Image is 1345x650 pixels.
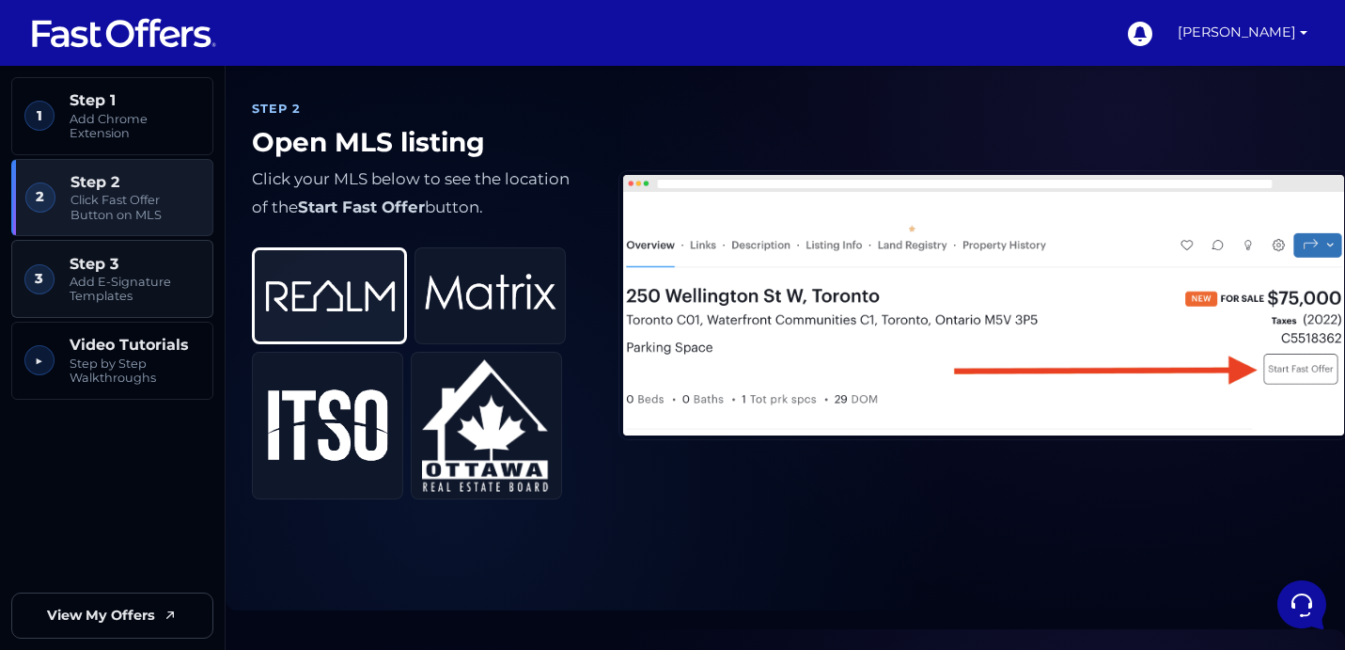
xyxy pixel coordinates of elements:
[30,105,152,120] span: Your Conversations
[24,264,55,294] span: 3
[30,263,128,278] span: Find an Answer
[70,357,200,386] span: Step by Step Walkthroughs
[70,255,200,273] span: Step 3
[47,605,155,626] span: View My Offers
[291,503,316,520] p: Help
[25,182,55,213] span: 2
[234,263,346,278] a: Open Help Center
[30,188,346,226] button: Start a Conversation
[162,503,215,520] p: Messages
[15,477,131,520] button: Home
[60,135,98,173] img: dark
[11,322,213,400] a: ▶︎ Video Tutorials Step by Step Walkthroughs
[70,91,200,109] span: Step 1
[24,345,55,375] span: ▶︎
[264,257,396,334] img: REALM
[11,77,213,155] a: 1 Step 1 Add Chrome Extension
[42,304,307,323] input: Search for an Article...
[70,173,200,191] span: Step 2
[70,112,200,141] span: Add Chrome Extension
[245,477,361,520] button: Help
[30,135,68,173] img: dark
[24,101,55,131] span: 1
[298,198,425,216] strong: Start Fast Offer
[262,387,394,464] img: ITSO
[425,257,556,334] img: Matrix
[11,159,213,237] a: 2 Step 2 Click Fast Offer Button on MLS
[15,15,316,75] h2: Hello [PERSON_NAME] 👋
[70,193,200,222] span: Click Fast Offer Button on MLS
[421,359,553,491] img: OREB
[252,127,588,159] h1: Open MLS listing
[1274,577,1330,633] iframe: Customerly Messenger Launcher
[56,503,88,520] p: Home
[252,100,588,119] div: Step 2
[135,199,263,214] span: Start a Conversation
[11,240,213,318] a: 3 Step 3 Add E-Signature Templates
[131,477,246,520] button: Messages
[252,166,588,221] p: Click your MLS below to see the location of the button.
[70,336,200,354] span: Video Tutorials
[11,593,213,639] a: View My Offers
[304,105,346,120] a: See all
[70,275,200,304] span: Add E-Signature Templates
